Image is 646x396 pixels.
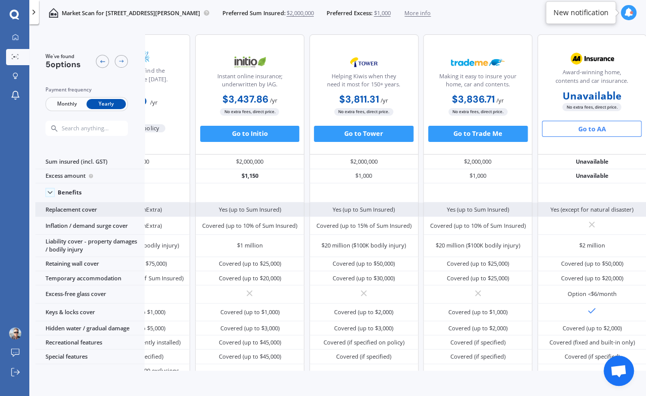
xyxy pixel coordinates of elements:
[336,353,391,361] div: Covered (if specified)
[447,260,509,268] div: Covered (up to $25,000)
[565,48,619,69] img: AA.webp
[567,290,616,298] div: Option <$6/month
[553,8,608,18] div: New notification
[287,9,314,17] span: $2,000,000
[321,241,406,250] div: $20 million ($100K bodily injury)
[564,353,619,361] div: Covered (if specified)
[35,304,145,321] div: Keys & locks cover
[218,338,281,346] div: Covered (up to $45,000)
[333,260,395,268] div: Covered (up to $50,000)
[195,169,304,183] div: $1,150
[218,206,281,214] div: Yes (up to Sum Insured)
[61,125,144,132] input: Search anything...
[35,169,145,183] div: Excess amount
[381,96,388,104] span: / yr
[374,9,390,17] span: $1,000
[451,52,504,72] img: Trademe.webp
[544,68,639,88] div: Award-winning home, contents and car insurance.
[324,338,404,346] div: Covered (if specified on policy)
[62,9,200,17] p: Market Scan for [STREET_ADDRESS][PERSON_NAME]
[220,308,279,316] div: Covered (up to $1,000)
[334,308,393,316] div: Covered (up to $2,000)
[430,72,525,92] div: Making it easy to insure your home, car and contents.
[452,93,495,106] b: $3,836.71
[222,93,268,106] b: $3,437.86
[563,92,621,100] b: Unavailable
[200,126,300,142] button: Go to Initio
[218,260,281,268] div: Covered (up to $25,000)
[45,59,81,70] span: 5 options
[428,126,528,142] button: Go to Trade Me
[316,72,411,92] div: Helping Kiwis when they need it most for 150+ years.
[223,52,276,72] img: Initio.webp
[450,338,505,346] div: Covered (if specified)
[404,9,431,17] span: More info
[45,53,81,60] span: We've found
[47,99,86,110] span: Monthly
[218,274,281,282] div: Covered (up to $20,000)
[35,364,145,386] div: Landscaping cover
[333,274,395,282] div: Covered (up to $30,000)
[218,353,281,361] div: Covered (up to $45,000)
[49,8,58,18] img: home-and-contents.b802091223b8502ef2dd.svg
[550,206,633,214] div: Yes (except for natural disaster)
[327,9,373,17] span: Preferred Excess:
[309,169,419,183] div: $1,000
[35,203,145,217] div: Replacement cover
[269,96,277,104] span: / yr
[423,169,532,183] div: $1,000
[562,103,621,111] span: No extra fees, direct price.
[333,206,395,214] div: Yes (up to Sum Insured)
[447,274,509,282] div: Covered (up to $25,000)
[9,327,21,339] img: AAcHTtclUvNyp2u0Hiam-fRF7J6y-tGeIq-Sa-fWiwnqEw=s96-c
[35,155,145,169] div: Sum insured (incl. GST)
[309,155,419,169] div: $2,000,000
[86,99,126,110] span: Yearly
[334,108,393,116] span: No extra fees, direct price.
[202,72,297,92] div: Instant online insurance; underwritten by IAG.
[542,121,641,137] button: Go to AA
[339,93,379,106] b: $3,811.31
[561,260,623,268] div: Covered (up to $50,000)
[549,338,634,346] div: Covered (fixed and built-in only)
[58,189,82,196] div: Benefits
[448,308,507,316] div: Covered (up to $1,000)
[35,285,145,303] div: Excess-free glass cover
[237,241,262,250] div: $1 million
[496,96,504,104] span: / yr
[220,108,279,116] span: No extra fees, direct price.
[316,222,411,230] div: Covered (up to 15% of Sum Insured)
[579,241,605,250] div: $2 million
[195,155,304,169] div: $2,000,000
[150,98,157,106] span: / yr
[562,324,621,332] div: Covered (up to $2,000)
[448,108,507,116] span: No extra fees, direct price.
[430,222,525,230] div: Covered (up to 10% of Sum Insured)
[222,9,285,17] span: Preferred Sum Insured:
[220,324,279,332] div: Covered (up to $3,000)
[35,217,145,234] div: Inflation / demand surge cover
[35,321,145,335] div: Hidden water / gradual damage
[334,324,393,332] div: Covered (up to $3,000)
[35,350,145,364] div: Special features
[423,155,532,169] div: $2,000,000
[561,274,623,282] div: Covered (up to $20,000)
[314,126,413,142] button: Go to Tower
[45,86,128,94] div: Payment frequency
[450,353,505,361] div: Covered (if specified)
[35,335,145,350] div: Recreational features
[448,324,507,332] div: Covered (up to $2,000)
[35,235,145,257] div: Liability cover - property damages / bodily injury
[604,356,634,386] div: Open chat
[337,52,391,72] img: Tower.webp
[35,271,145,285] div: Temporary accommodation
[447,206,509,214] div: Yes (up to Sum Insured)
[202,222,297,230] div: Covered (up to 10% of Sum Insured)
[436,241,520,250] div: $20 million ($100K bodily injury)
[35,257,145,271] div: Retaining wall cover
